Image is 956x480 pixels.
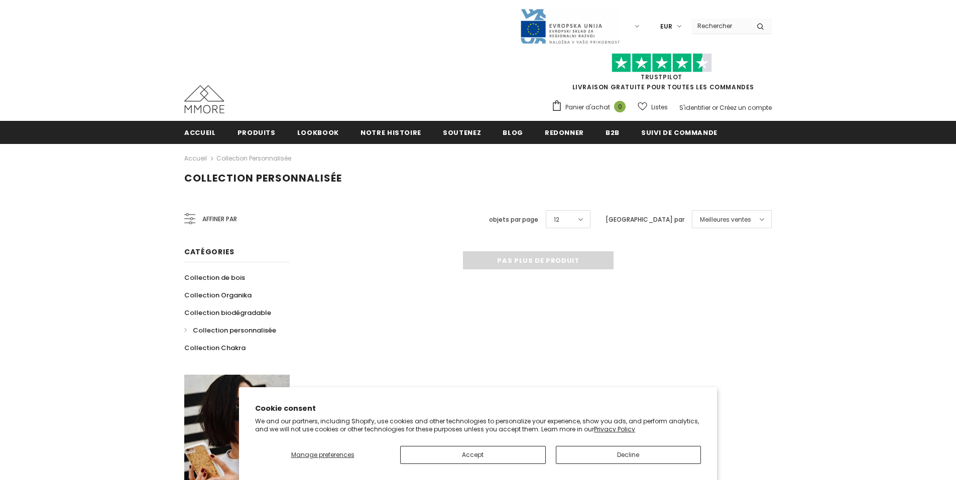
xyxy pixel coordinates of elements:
[545,121,584,143] a: Redonner
[660,22,672,32] span: EUR
[651,102,668,112] span: Listes
[361,128,421,137] span: Notre histoire
[679,103,710,112] a: S'identifier
[612,53,712,73] img: Faites confiance aux étoiles pilotes
[641,121,718,143] a: Suivi de commande
[565,102,610,112] span: Panier d'achat
[184,128,216,137] span: Accueil
[184,304,271,322] a: Collection biodégradable
[720,103,772,112] a: Créez un compte
[216,154,291,163] a: Collection personnalisée
[193,326,276,335] span: Collection personnalisée
[606,128,620,137] span: B2B
[291,450,354,459] span: Manage preferences
[520,22,620,30] a: Javni Razpis
[503,121,523,143] a: Blog
[545,128,584,137] span: Redonner
[400,446,546,464] button: Accept
[606,121,620,143] a: B2B
[641,128,718,137] span: Suivi de commande
[237,121,276,143] a: Produits
[551,58,772,91] span: LIVRAISON GRATUITE POUR TOUTES LES COMMANDES
[184,85,224,113] img: Cas MMORE
[184,171,342,185] span: Collection personnalisée
[691,19,749,33] input: Search Site
[503,128,523,137] span: Blog
[700,215,751,225] span: Meilleures ventes
[556,446,701,464] button: Decline
[614,101,626,112] span: 0
[594,425,635,433] a: Privacy Policy
[443,121,481,143] a: soutenez
[638,98,668,116] a: Listes
[297,128,339,137] span: Lookbook
[712,103,718,112] span: or
[606,215,684,225] label: [GEOGRAPHIC_DATA] par
[237,128,276,137] span: Produits
[184,121,216,143] a: Accueil
[255,446,390,464] button: Manage preferences
[255,403,701,414] h2: Cookie consent
[184,286,252,304] a: Collection Organika
[184,290,252,300] span: Collection Organika
[184,308,271,317] span: Collection biodégradable
[361,121,421,143] a: Notre histoire
[184,343,246,353] span: Collection Chakra
[202,214,237,225] span: Affiner par
[551,100,631,115] a: Panier d'achat 0
[489,215,538,225] label: objets par page
[255,417,701,433] p: We and our partners, including Shopify, use cookies and other technologies to personalize your ex...
[184,322,276,339] a: Collection personnalisée
[184,273,245,282] span: Collection de bois
[184,269,245,286] a: Collection de bois
[520,8,620,45] img: Javni Razpis
[641,73,682,81] a: TrustPilot
[184,152,207,165] a: Accueil
[184,247,234,257] span: Catégories
[184,339,246,357] a: Collection Chakra
[297,121,339,143] a: Lookbook
[443,128,481,137] span: soutenez
[554,215,559,225] span: 12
